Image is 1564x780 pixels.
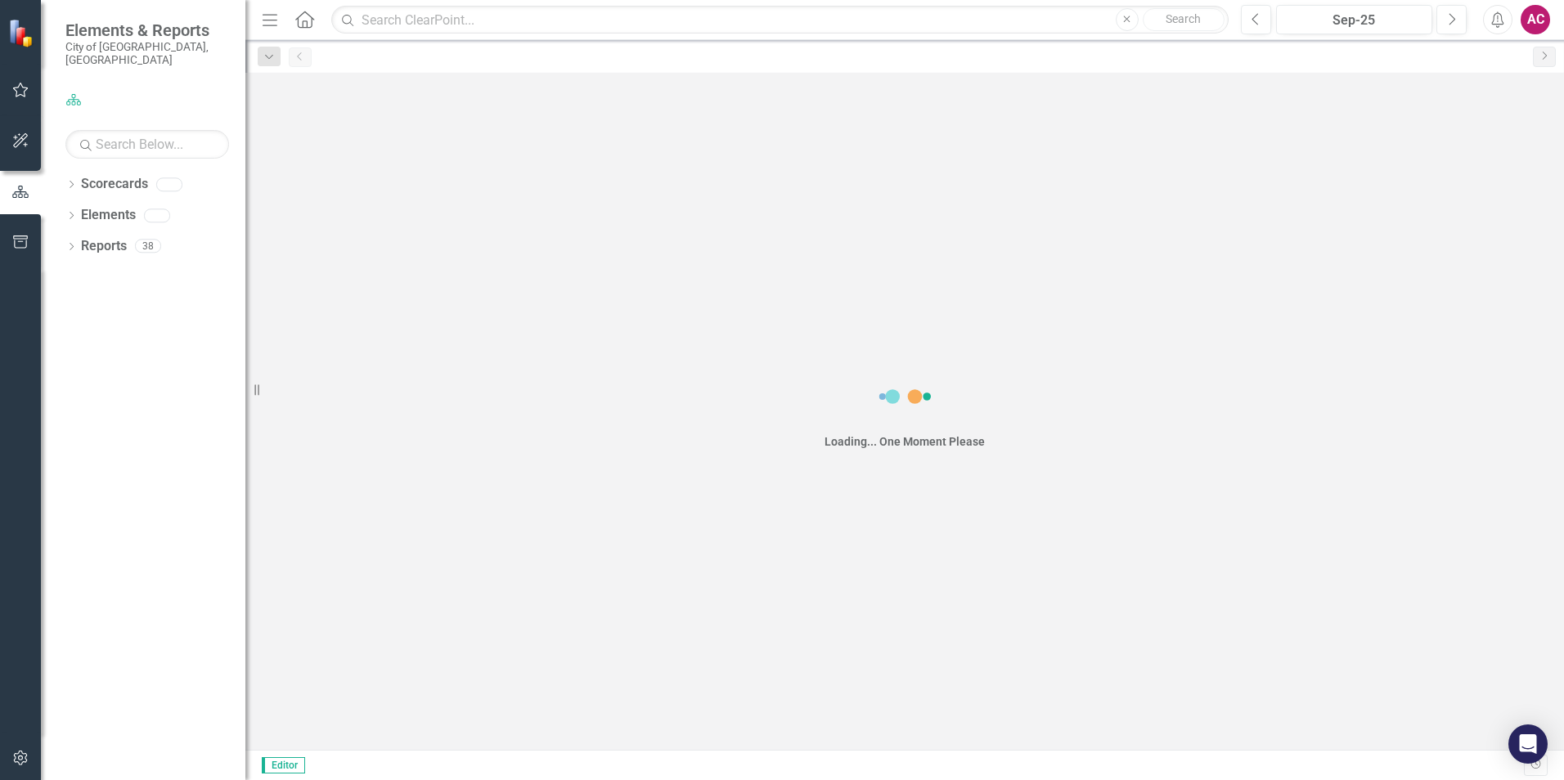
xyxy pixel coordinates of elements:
button: Sep-25 [1276,5,1432,34]
div: Loading... One Moment Please [825,433,985,450]
div: Open Intercom Messenger [1508,724,1548,764]
div: 38 [135,240,161,253]
button: AC [1521,5,1550,34]
small: City of [GEOGRAPHIC_DATA], [GEOGRAPHIC_DATA] [65,40,229,67]
a: Reports [81,237,127,256]
a: Scorecards [81,175,148,194]
input: Search ClearPoint... [331,6,1229,34]
a: Elements [81,206,136,225]
input: Search Below... [65,130,229,159]
div: Sep-25 [1282,11,1427,30]
span: Search [1166,12,1201,25]
span: Elements & Reports [65,20,229,40]
button: Search [1143,8,1225,31]
img: ClearPoint Strategy [8,19,37,47]
span: Editor [262,757,305,773]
